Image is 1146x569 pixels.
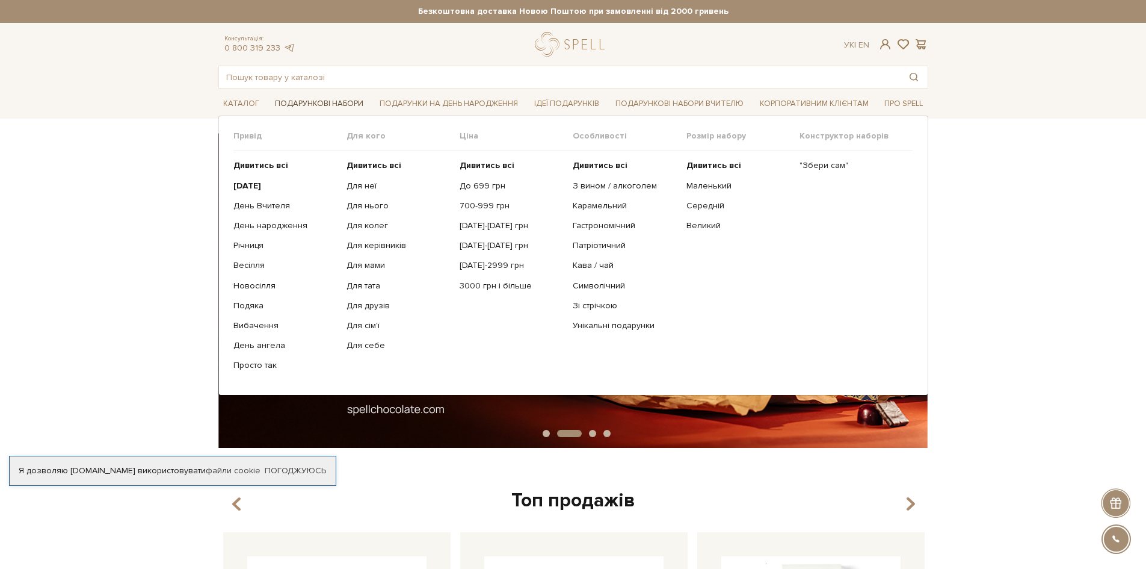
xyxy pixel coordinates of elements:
[233,220,337,231] a: День народження
[347,320,451,331] a: Для сім'ї
[233,300,337,311] a: Подяка
[535,32,610,57] a: logo
[233,181,261,191] b: [DATE]
[347,201,451,211] a: Для нього
[265,465,326,476] a: Погоджуюсь
[686,201,790,211] a: Середній
[283,43,295,53] a: telegram
[686,160,790,171] a: Дивитись всі
[900,66,928,88] button: Пошук товару у каталозі
[755,95,873,113] a: Корпоративним клієнтам
[686,220,790,231] a: Великий
[573,201,677,211] a: Карамельний
[543,430,550,437] button: Carousel Page 1
[233,201,337,211] a: День Вчителя
[858,40,869,50] a: En
[270,95,368,113] a: Подарункові набори
[880,95,928,113] a: Про Spell
[460,281,564,291] a: 3000 грн і більше
[799,160,904,171] a: "Збери сам"
[573,300,677,311] a: Зі стрічкою
[233,160,288,170] b: Дивитись всі
[854,40,856,50] span: |
[557,430,582,437] button: Carousel Page 2 (Current Slide)
[233,131,347,141] span: Привід
[218,95,264,113] a: Каталог
[460,240,564,251] a: [DATE]-[DATE] грн
[347,300,451,311] a: Для друзів
[233,160,337,171] a: Дивитись всі
[233,360,337,371] a: Просто так
[573,160,677,171] a: Дивитись всі
[573,220,677,231] a: Гастрономічний
[347,181,451,191] a: Для неї
[233,181,337,191] a: [DATE]
[218,6,928,17] strong: Безкоштовна доставка Новою Поштою при замовленні від 2000 гривень
[10,465,336,476] div: Я дозволяю [DOMAIN_NAME] використовувати
[460,131,573,141] span: Ціна
[224,43,280,53] a: 0 800 319 233
[460,181,564,191] a: До 699 грн
[233,320,337,331] a: Вибачення
[573,131,686,141] span: Особливості
[347,160,401,170] b: Дивитись всі
[573,320,677,331] a: Унікальні подарунки
[573,160,627,170] b: Дивитись всі
[460,260,564,271] a: [DATE]-2999 грн
[347,220,451,231] a: Для колег
[460,201,564,211] a: 700-999 грн
[573,181,677,191] a: З вином / алкоголем
[218,429,928,440] div: Carousel Pagination
[218,116,928,395] div: Каталог
[206,465,260,476] a: файли cookie
[573,281,677,291] a: Символічний
[219,66,900,88] input: Пошук товару у каталозі
[347,240,451,251] a: Для керівників
[844,40,869,51] div: Ук
[589,430,596,437] button: Carousel Page 3
[603,430,611,437] button: Carousel Page 4
[686,181,790,191] a: Маленький
[347,131,460,141] span: Для кого
[347,340,451,351] a: Для себе
[460,220,564,231] a: [DATE]-[DATE] грн
[233,240,337,251] a: Річниця
[799,131,913,141] span: Конструктор наборів
[218,488,928,514] div: Топ продажів
[233,281,337,291] a: Новосілля
[611,93,748,114] a: Подарункові набори Вчителю
[347,281,451,291] a: Для тата
[573,260,677,271] a: Кава / чай
[529,95,604,113] a: Ідеї подарунків
[573,240,677,251] a: Патріотичний
[347,260,451,271] a: Для мами
[460,160,514,170] b: Дивитись всі
[347,160,451,171] a: Дивитись всі
[686,131,799,141] span: Розмір набору
[460,160,564,171] a: Дивитись всі
[233,260,337,271] a: Весілля
[375,95,523,113] a: Подарунки на День народження
[686,160,741,170] b: Дивитись всі
[233,340,337,351] a: День ангела
[224,35,295,43] span: Консультація:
